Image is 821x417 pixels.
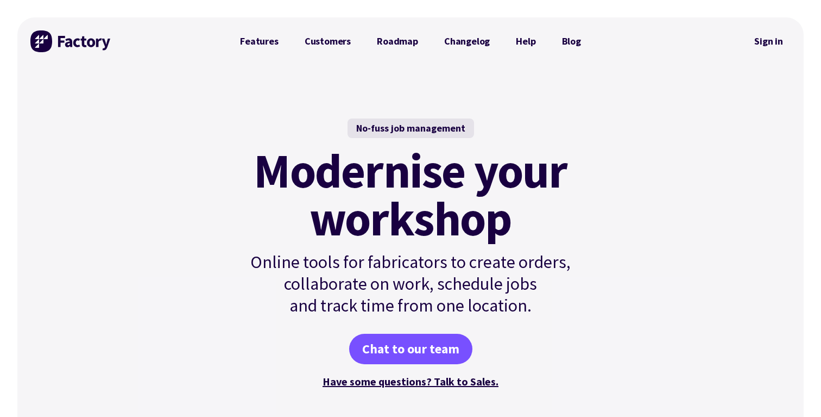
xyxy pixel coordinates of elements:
[323,375,498,388] a: Have some questions? Talk to Sales.
[292,30,364,52] a: Customers
[364,30,431,52] a: Roadmap
[30,30,112,52] img: Factory
[227,30,594,52] nav: Primary Navigation
[348,119,474,138] div: No-fuss job management
[747,29,791,54] nav: Secondary Navigation
[254,147,567,242] mark: Modernise your workshop
[349,334,472,364] a: Chat to our team
[767,365,821,417] iframe: Chat Widget
[747,29,791,54] a: Sign in
[227,30,292,52] a: Features
[431,30,503,52] a: Changelog
[549,30,594,52] a: Blog
[503,30,548,52] a: Help
[227,251,594,316] p: Online tools for fabricators to create orders, collaborate on work, schedule jobs and track time ...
